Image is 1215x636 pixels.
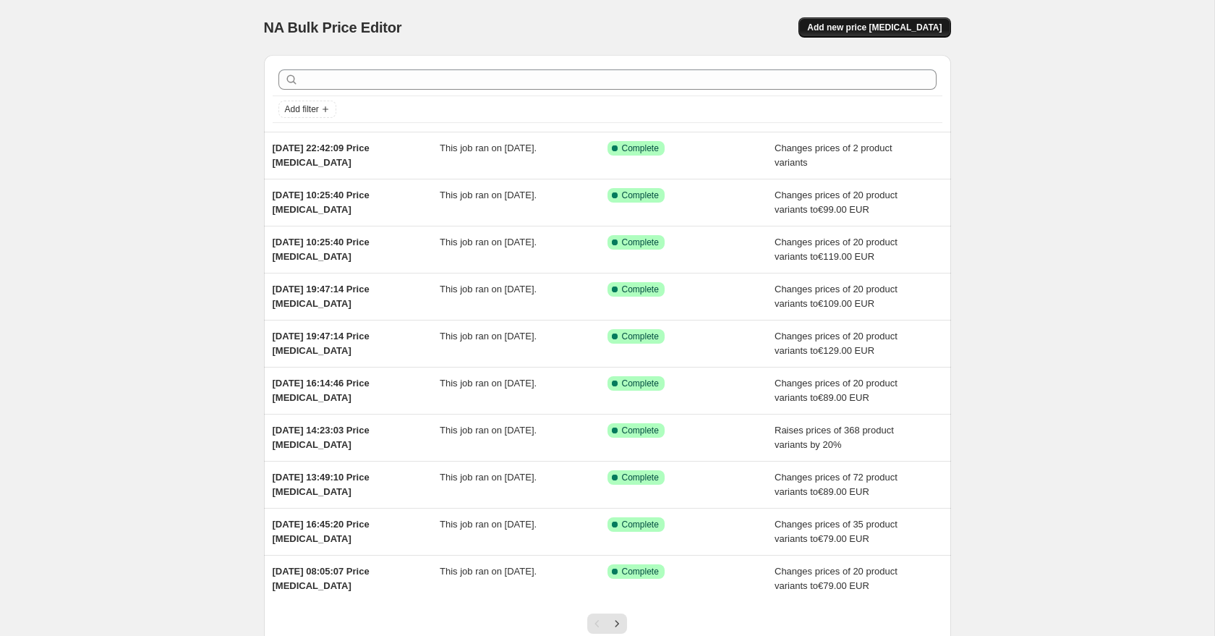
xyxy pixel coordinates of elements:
[818,392,869,403] span: €89.00 EUR
[775,519,898,544] span: Changes prices of 35 product variants to
[440,237,537,247] span: This job ran on [DATE].
[775,237,898,262] span: Changes prices of 20 product variants to
[622,331,659,342] span: Complete
[273,237,370,262] span: [DATE] 10:25:40 Price [MEDICAL_DATA]
[285,103,319,115] span: Add filter
[622,566,659,577] span: Complete
[775,284,898,309] span: Changes prices of 20 product variants to
[273,378,370,403] span: [DATE] 16:14:46 Price [MEDICAL_DATA]
[622,425,659,436] span: Complete
[622,378,659,389] span: Complete
[607,614,627,634] button: Next
[818,533,869,544] span: €79.00 EUR
[775,425,894,450] span: Raises prices of 368 product variants by 20%
[273,284,370,309] span: [DATE] 19:47:14 Price [MEDICAL_DATA]
[622,519,659,530] span: Complete
[440,425,537,436] span: This job ran on [DATE].
[775,143,892,168] span: Changes prices of 2 product variants
[587,614,627,634] nav: Pagination
[622,284,659,295] span: Complete
[440,190,537,200] span: This job ran on [DATE].
[818,580,869,591] span: €79.00 EUR
[775,566,898,591] span: Changes prices of 20 product variants to
[622,143,659,154] span: Complete
[440,284,537,294] span: This job ran on [DATE].
[818,251,874,262] span: €119.00 EUR
[440,519,537,530] span: This job ran on [DATE].
[440,378,537,389] span: This job ran on [DATE].
[278,101,336,118] button: Add filter
[273,143,370,168] span: [DATE] 22:42:09 Price [MEDICAL_DATA]
[264,20,402,35] span: NA Bulk Price Editor
[775,331,898,356] span: Changes prices of 20 product variants to
[818,345,874,356] span: €129.00 EUR
[798,17,950,38] button: Add new price [MEDICAL_DATA]
[622,237,659,248] span: Complete
[818,486,869,497] span: €89.00 EUR
[775,378,898,403] span: Changes prices of 20 product variants to
[273,566,370,591] span: [DATE] 08:05:07 Price [MEDICAL_DATA]
[807,22,942,33] span: Add new price [MEDICAL_DATA]
[818,204,869,215] span: €99.00 EUR
[775,472,898,497] span: Changes prices of 72 product variants to
[273,519,370,544] span: [DATE] 16:45:20 Price [MEDICAL_DATA]
[775,190,898,215] span: Changes prices of 20 product variants to
[273,331,370,356] span: [DATE] 19:47:14 Price [MEDICAL_DATA]
[440,143,537,153] span: This job ran on [DATE].
[818,298,874,309] span: €109.00 EUR
[440,566,537,577] span: This job ran on [DATE].
[440,331,537,342] span: This job ran on [DATE].
[273,190,370,215] span: [DATE] 10:25:40 Price [MEDICAL_DATA]
[622,190,659,201] span: Complete
[273,472,370,497] span: [DATE] 13:49:10 Price [MEDICAL_DATA]
[440,472,537,483] span: This job ran on [DATE].
[273,425,370,450] span: [DATE] 14:23:03 Price [MEDICAL_DATA]
[622,472,659,483] span: Complete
